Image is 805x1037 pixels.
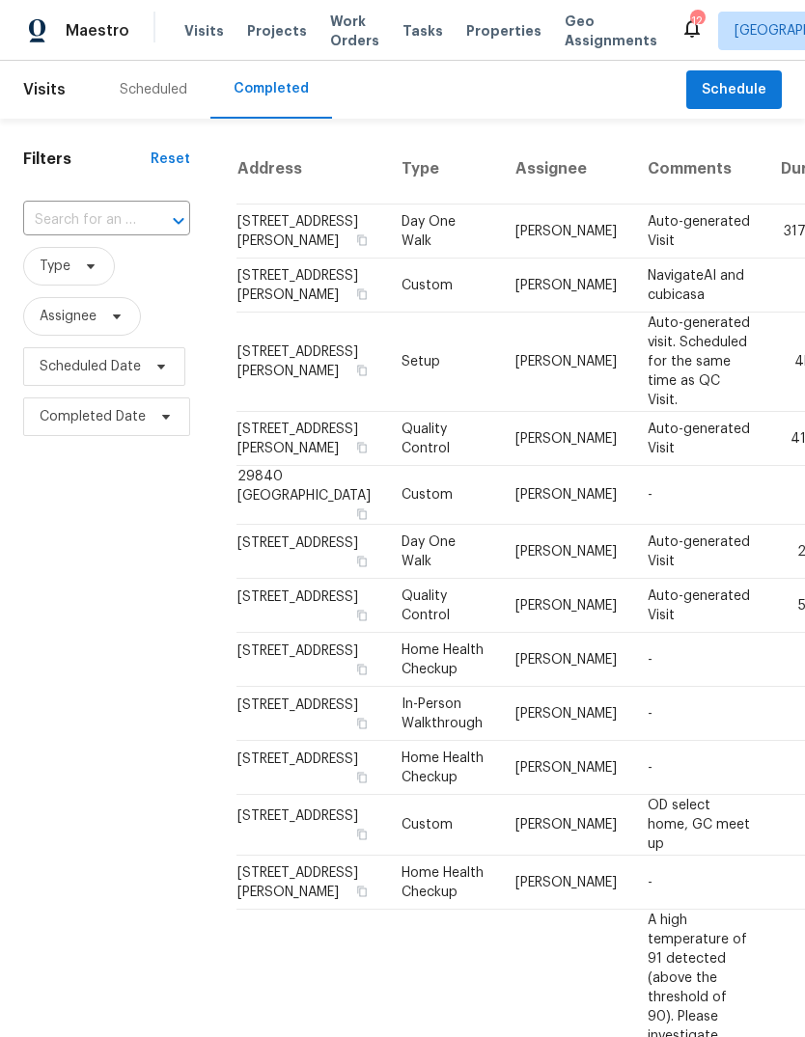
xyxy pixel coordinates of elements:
span: Completed Date [40,407,146,426]
td: - [632,741,765,795]
td: Home Health Checkup [386,633,500,687]
span: Type [40,257,70,276]
td: [STREET_ADDRESS][PERSON_NAME] [236,313,386,412]
div: Scheduled [120,80,187,99]
td: OD select home, GC meet up [632,795,765,856]
button: Copy Address [353,505,371,523]
button: Copy Address [353,715,371,732]
th: Address [236,134,386,205]
td: In-Person Walkthrough [386,687,500,741]
td: Auto-generated visit. Scheduled for the same time as QC Visit. [632,313,765,412]
button: Open [165,207,192,234]
button: Copy Address [353,769,371,786]
td: Auto-generated Visit [632,579,765,633]
button: Copy Address [353,286,371,303]
td: - [632,687,765,741]
td: [PERSON_NAME] [500,466,632,525]
span: Scheduled Date [40,357,141,376]
td: Home Health Checkup [386,856,500,910]
button: Copy Address [353,553,371,570]
h1: Filters [23,150,151,169]
span: Work Orders [330,12,379,50]
button: Copy Address [353,826,371,843]
td: [STREET_ADDRESS] [236,525,386,579]
button: Copy Address [353,232,371,249]
td: - [632,633,765,687]
button: Copy Address [353,883,371,900]
div: 12 [690,12,704,31]
span: Maestro [66,21,129,41]
td: [PERSON_NAME] [500,205,632,259]
td: [STREET_ADDRESS] [236,687,386,741]
td: [PERSON_NAME] [500,412,632,466]
td: Home Health Checkup [386,741,500,795]
button: Copy Address [353,661,371,678]
span: Visits [184,21,224,41]
th: Comments [632,134,765,205]
td: [PERSON_NAME] [500,856,632,910]
span: Assignee [40,307,97,326]
span: Projects [247,21,307,41]
span: Visits [23,68,66,111]
td: - [632,856,765,910]
span: Schedule [702,78,766,102]
td: Day One Walk [386,525,500,579]
td: Custom [386,466,500,525]
button: Copy Address [353,607,371,624]
th: Assignee [500,134,632,205]
td: [PERSON_NAME] [500,313,632,412]
td: [STREET_ADDRESS][PERSON_NAME] [236,205,386,259]
td: NavigateAI and cubicasa [632,259,765,313]
td: Quality Control [386,579,500,633]
td: [STREET_ADDRESS] [236,579,386,633]
td: Custom [386,795,500,856]
div: Completed [234,79,309,98]
th: Type [386,134,500,205]
td: [STREET_ADDRESS] [236,633,386,687]
td: Auto-generated Visit [632,205,765,259]
td: [PERSON_NAME] [500,525,632,579]
td: [PERSON_NAME] [500,259,632,313]
td: [STREET_ADDRESS][PERSON_NAME] [236,856,386,910]
td: [STREET_ADDRESS] [236,741,386,795]
span: Geo Assignments [565,12,657,50]
td: [PERSON_NAME] [500,795,632,856]
button: Schedule [686,70,782,110]
td: Auto-generated Visit [632,412,765,466]
td: [STREET_ADDRESS][PERSON_NAME] [236,259,386,313]
td: 29840 [GEOGRAPHIC_DATA] [236,466,386,525]
div: Reset [151,150,190,169]
td: Custom [386,259,500,313]
td: [PERSON_NAME] [500,741,632,795]
td: Quality Control [386,412,500,466]
td: [PERSON_NAME] [500,687,632,741]
td: [STREET_ADDRESS] [236,795,386,856]
button: Copy Address [353,362,371,379]
span: Properties [466,21,541,41]
td: Setup [386,313,500,412]
td: [PERSON_NAME] [500,579,632,633]
td: [STREET_ADDRESS][PERSON_NAME] [236,412,386,466]
td: Day One Walk [386,205,500,259]
span: Tasks [402,24,443,38]
td: [PERSON_NAME] [500,633,632,687]
td: Auto-generated Visit [632,525,765,579]
button: Copy Address [353,439,371,456]
input: Search for an address... [23,205,136,235]
td: - [632,466,765,525]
